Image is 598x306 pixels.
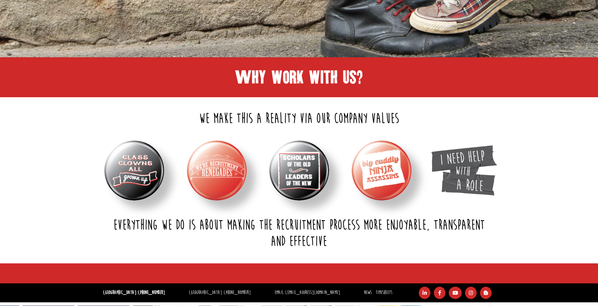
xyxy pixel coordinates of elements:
[364,289,372,296] a: News
[104,141,164,200] img: Class-Clowns-badge.png
[431,145,497,196] img: I Need Help with a role
[95,111,504,127] h2: We make this a reality via our company values
[376,289,392,296] a: Timesheets
[93,67,505,87] h1: Why work with us?
[352,141,412,200] img: Cuddly-Ninja-badge.png
[285,289,340,296] a: [EMAIL_ADDRESS][DOMAIN_NAME]
[273,288,342,298] li: Email:
[187,141,247,200] img: Recruitment-Renegades-badge.png
[103,289,165,296] strong: [GEOGRAPHIC_DATA]:
[95,217,504,250] h2: Everything we do is about making the recruitment process more enjoyable, transparent and effective
[269,141,329,200] img: Scholars-of-the-old-badge.png
[138,289,165,296] a: [PHONE_NUMBER]
[187,288,252,298] li: [GEOGRAPHIC_DATA]:
[224,289,251,296] a: [PHONE_NUMBER]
